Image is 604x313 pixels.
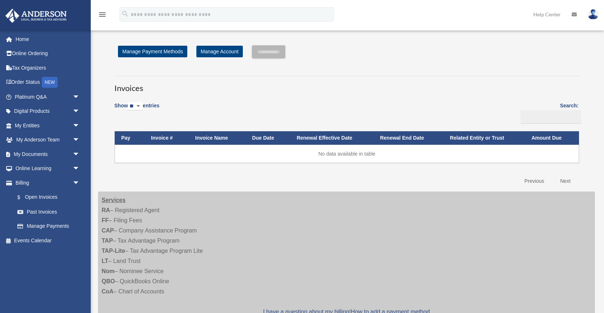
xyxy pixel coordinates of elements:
[5,46,91,61] a: Online Ordering
[73,104,87,119] span: arrow_drop_down
[374,131,444,145] th: Renewal End Date: activate to sort column ascending
[121,10,129,18] i: search
[5,61,91,75] a: Tax Organizers
[555,174,576,189] a: Next
[102,268,115,274] strong: Nom
[102,207,110,213] strong: RA
[102,217,109,223] strong: FF
[102,288,114,295] strong: CoA
[102,248,125,254] strong: TAP-Lite
[21,193,25,202] span: $
[102,258,108,264] strong: LT
[102,238,113,244] strong: TAP
[42,77,58,88] div: NEW
[10,205,87,219] a: Past Invoices
[114,101,159,118] label: Show entries
[5,118,91,133] a: My Entitiesarrow_drop_down
[10,190,83,205] a: $Open Invoices
[118,46,187,57] a: Manage Payment Methods
[128,102,143,111] select: Showentries
[144,131,189,145] th: Invoice #: activate to sort column ascending
[102,227,114,234] strong: CAP
[5,133,91,147] a: My Anderson Teamarrow_drop_down
[196,46,243,57] a: Manage Account
[5,233,91,248] a: Events Calendar
[5,90,91,104] a: Platinum Q&Aarrow_drop_down
[588,9,599,20] img: User Pic
[73,90,87,104] span: arrow_drop_down
[5,161,91,176] a: Online Learningarrow_drop_down
[3,9,69,23] img: Anderson Advisors Platinum Portal
[10,219,87,234] a: Manage Payments
[73,133,87,148] span: arrow_drop_down
[98,13,107,19] a: menu
[73,147,87,162] span: arrow_drop_down
[519,174,550,189] a: Previous
[115,145,579,163] td: No data available in table
[73,161,87,176] span: arrow_drop_down
[5,104,91,119] a: Digital Productsarrow_drop_down
[246,131,290,145] th: Due Date: activate to sort column ascending
[518,101,579,124] label: Search:
[73,176,87,190] span: arrow_drop_down
[521,110,581,124] input: Search:
[114,76,579,94] h3: Invoices
[5,176,87,190] a: Billingarrow_drop_down
[5,75,91,90] a: Order StatusNEW
[444,131,525,145] th: Related Entity or Trust: activate to sort column ascending
[290,131,374,145] th: Renewal Effective Date: activate to sort column ascending
[102,197,126,203] strong: Services
[98,10,107,19] i: menu
[189,131,246,145] th: Invoice Name: activate to sort column ascending
[115,131,144,145] th: Pay: activate to sort column descending
[5,147,91,161] a: My Documentsarrow_drop_down
[525,131,579,145] th: Amount Due: activate to sort column ascending
[5,32,91,46] a: Home
[102,278,115,284] strong: QBO
[73,118,87,133] span: arrow_drop_down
